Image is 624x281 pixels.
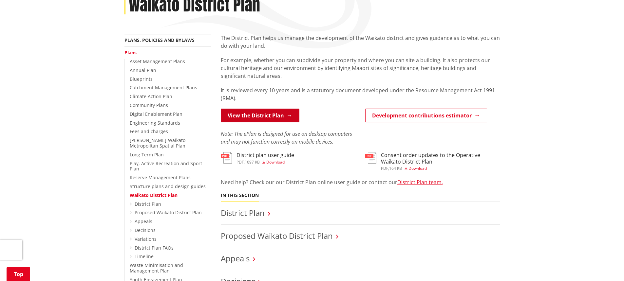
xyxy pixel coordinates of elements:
a: Long Term Plan [130,151,164,158]
p: It is reviewed every 10 years and is a statutory document developed under the Resource Management... [221,86,500,102]
span: pdf [381,166,388,171]
span: Download [266,159,285,165]
a: Play, Active Recreation and Sport Plan [130,160,202,172]
a: Asset Management Plans [130,58,185,64]
a: [PERSON_NAME]-Waikato Metropolitan Spatial Plan [130,137,185,149]
h5: In this section [221,193,259,198]
a: Digital Enablement Plan [130,111,182,117]
a: Proposed Waikato District Plan [135,209,202,216]
a: District Plan team. [397,179,443,186]
a: Community Plans [130,102,168,108]
a: Catchment Management Plans [130,84,197,91]
a: Variations [135,236,157,242]
a: Plans [124,49,137,56]
a: Structure plans and design guides [130,183,206,189]
a: District Plan [221,207,265,218]
img: document-pdf.svg [365,152,376,164]
h3: District plan user guide [236,152,294,158]
p: The District Plan helps us manage the development of the Waikato district and gives guidance as t... [221,34,500,50]
a: Engineering Standards [130,120,180,126]
iframe: Messenger Launcher [594,254,617,277]
a: District plan user guide pdf,1697 KB Download [221,152,294,164]
a: Fees and charges [130,128,168,134]
a: Top [7,267,30,281]
a: District Plan [135,201,161,207]
a: Timeline [135,253,154,259]
span: 164 KB [389,166,402,171]
a: Blueprints [130,76,153,82]
a: Development contributions estimator [365,109,487,122]
span: pdf [236,159,244,165]
a: Consent order updates to the Operative Waikato District Plan pdf,164 KB Download [365,152,500,170]
p: Need help? Check our our District Plan online user guide or contact our [221,178,500,186]
a: Reserve Management Plans [130,174,191,181]
a: Waste Minimisation and Management Plan [130,262,183,274]
h3: Consent order updates to the Operative Waikato District Plan [381,152,500,165]
a: Appeals [135,218,152,224]
a: District Plan FAQs [135,245,174,251]
a: Waikato District Plan [130,192,178,198]
a: Climate Action Plan [130,93,172,99]
a: Plans, policies and bylaws [124,37,195,43]
span: 1697 KB [245,159,260,165]
a: Annual Plan [130,67,156,73]
p: For example, whether you can subdivide your property and where you can site a building. It also p... [221,56,500,80]
div: , [236,160,294,164]
span: Download [408,166,427,171]
em: Note: The ePlan is designed for use on desktop computers and may not function correctly on mobile... [221,130,352,145]
a: Decisions [135,227,156,233]
a: View the District Plan [221,109,299,122]
a: Proposed Waikato District Plan [221,230,333,241]
a: Appeals [221,253,250,264]
img: document-pdf.svg [221,152,232,164]
div: , [381,167,500,170]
